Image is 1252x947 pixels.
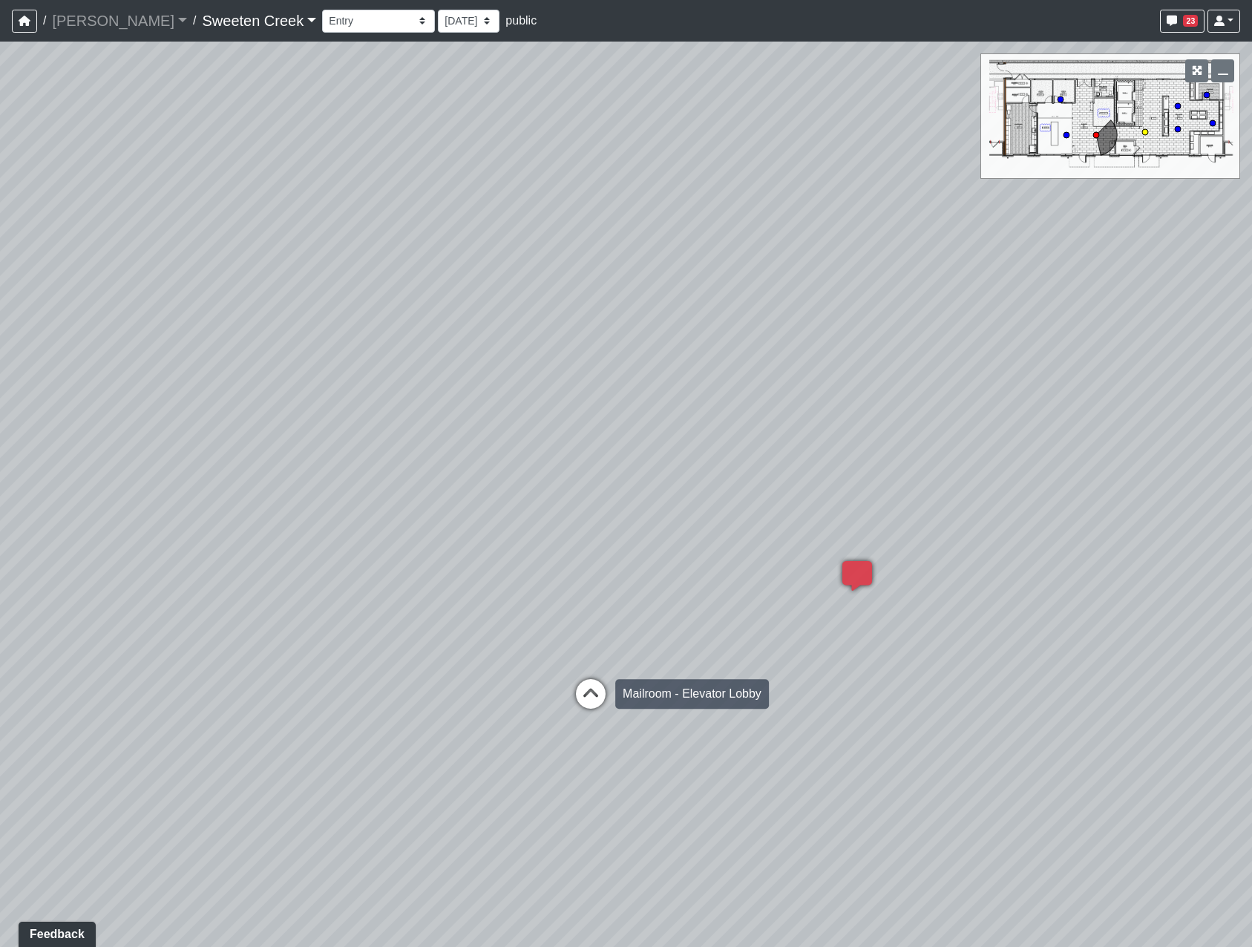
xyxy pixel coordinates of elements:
[505,14,537,27] span: public
[37,6,52,36] span: /
[202,6,316,36] a: Sweeten Creek
[615,679,769,709] div: Mailroom - Elevator Lobby
[1183,15,1198,27] span: 23
[1160,10,1205,33] button: 23
[11,917,99,947] iframe: Ybug feedback widget
[52,6,187,36] a: [PERSON_NAME]
[187,6,202,36] span: /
